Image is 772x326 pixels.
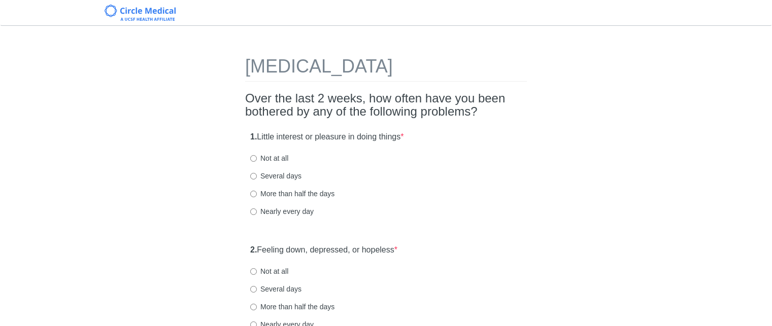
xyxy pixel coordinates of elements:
[250,173,257,179] input: Several days
[250,266,288,276] label: Not at all
[250,244,397,256] label: Feeling down, depressed, or hopeless
[250,302,334,312] label: More than half the days
[250,206,314,216] label: Nearly every day
[250,132,257,141] strong: 1.
[250,155,257,162] input: Not at all
[250,191,257,197] input: More than half the days
[250,131,404,143] label: Little interest or pleasure in doing things
[250,171,301,181] label: Several days
[250,284,301,294] label: Several days
[245,56,527,82] h1: [MEDICAL_DATA]
[250,286,257,293] input: Several days
[245,92,527,119] h2: Over the last 2 weeks, how often have you been bothered by any of the following problems?
[250,153,288,163] label: Not at all
[250,245,257,254] strong: 2.
[105,5,176,21] img: Circle Medical Logo
[250,189,334,199] label: More than half the days
[250,304,257,310] input: More than half the days
[250,268,257,275] input: Not at all
[250,208,257,215] input: Nearly every day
